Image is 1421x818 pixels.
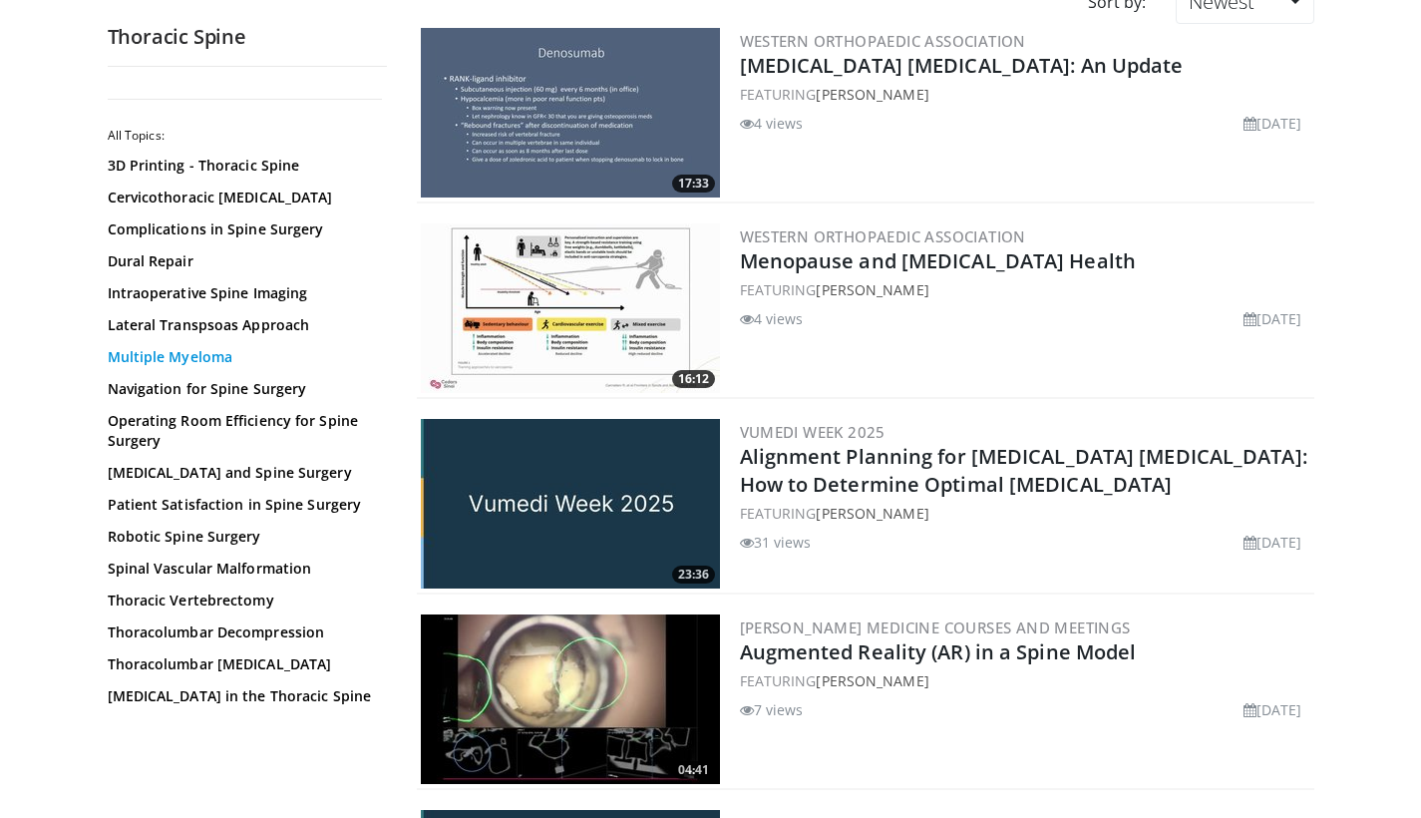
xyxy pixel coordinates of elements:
[108,128,382,144] h2: All Topics:
[421,419,720,589] img: b4fbf6bf-301c-4b6c-8922-b560344a0221.jpg.300x170_q85_crop-smart_upscale.jpg
[108,411,377,451] a: Operating Room Efficiency for Spine Surgery
[421,223,720,393] a: 16:12
[1243,699,1302,720] li: [DATE]
[740,503,1310,524] div: FEATURING
[740,31,1026,51] a: Western Orthopaedic Association
[740,638,1137,665] a: Augmented Reality (AR) in a Spine Model
[108,654,377,674] a: Thoracolumbar [MEDICAL_DATA]
[421,614,720,784] a: 04:41
[740,443,1307,498] a: Alignment Planning for [MEDICAL_DATA] [MEDICAL_DATA]: How to Determine Optimal [MEDICAL_DATA]
[108,463,377,483] a: [MEDICAL_DATA] and Spine Surgery
[740,422,886,442] a: Vumedi Week 2025
[421,28,720,198] img: 2501f7b4-66a4-417f-8e88-d267df18309c.300x170_q85_crop-smart_upscale.jpg
[740,113,804,134] li: 4 views
[740,52,1184,79] a: [MEDICAL_DATA] [MEDICAL_DATA]: An Update
[108,219,377,239] a: Complications in Spine Surgery
[108,495,377,515] a: Patient Satisfaction in Spine Surgery
[108,591,377,611] a: Thoracic Vertebrectomy
[108,686,377,706] a: [MEDICAL_DATA] in the Thoracic Spine
[740,617,1131,637] a: [PERSON_NAME] Medicine Courses and Meetings
[672,761,715,779] span: 04:41
[108,315,377,335] a: Lateral Transpsoas Approach
[108,347,377,367] a: Multiple Myeloma
[108,622,377,642] a: Thoracolumbar Decompression
[816,280,928,299] a: [PERSON_NAME]
[672,566,715,584] span: 23:36
[108,559,377,579] a: Spinal Vascular Malformation
[672,370,715,388] span: 16:12
[816,85,928,104] a: [PERSON_NAME]
[672,175,715,193] span: 17:33
[740,247,1137,274] a: Menopause and [MEDICAL_DATA] Health
[740,84,1310,105] div: FEATURING
[108,379,377,399] a: Navigation for Spine Surgery
[108,527,377,547] a: Robotic Spine Surgery
[1243,532,1302,553] li: [DATE]
[421,28,720,198] a: 17:33
[421,419,720,589] a: 23:36
[108,156,377,176] a: 3D Printing - Thoracic Spine
[1243,308,1302,329] li: [DATE]
[421,223,720,393] img: 6292abac-26da-42d8-beae-32fe98254ea7.300x170_q85_crop-smart_upscale.jpg
[740,279,1310,300] div: FEATURING
[108,283,377,303] a: Intraoperative Spine Imaging
[816,504,928,523] a: [PERSON_NAME]
[740,308,804,329] li: 4 views
[816,671,928,690] a: [PERSON_NAME]
[1243,113,1302,134] li: [DATE]
[108,188,377,207] a: Cervicothoracic [MEDICAL_DATA]
[740,670,1310,691] div: FEATURING
[740,699,804,720] li: 7 views
[421,614,720,784] img: fdded055-d4ca-4c6c-88f3-f84ef3222262.300x170_q85_crop-smart_upscale.jpg
[108,251,377,271] a: Dural Repair
[108,24,387,50] h2: Thoracic Spine
[740,226,1026,246] a: Western Orthopaedic Association
[740,532,812,553] li: 31 views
